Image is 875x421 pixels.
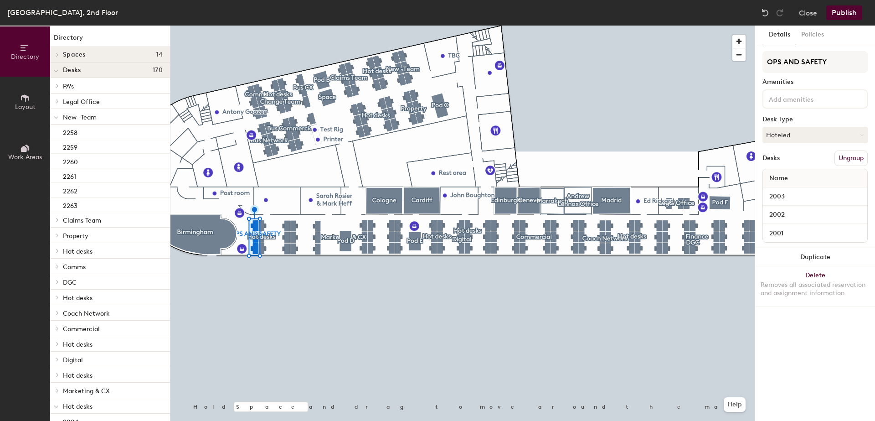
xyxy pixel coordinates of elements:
button: Publish [826,5,862,20]
button: Policies [796,26,829,44]
div: Desk Type [762,116,868,123]
button: Ungroup [834,151,868,166]
span: Legal Office [63,98,100,106]
button: Close [799,5,817,20]
span: Digital [63,356,83,364]
span: Work Areas [8,153,42,161]
span: 170 [153,67,163,74]
p: 2263 [63,199,77,210]
span: Layout [15,103,36,111]
img: Undo [761,8,770,17]
span: Spaces [63,51,86,58]
span: Coach Network [63,310,110,317]
span: Desks [63,67,81,74]
div: Removes all associated reservation and assignment information [761,281,870,297]
p: 2260 [63,156,78,166]
p: 2259 [63,141,77,151]
button: Hoteled [762,127,868,143]
span: Name [765,170,793,187]
span: Marketing & CX [63,387,110,395]
img: Redo [775,8,784,17]
div: [GEOGRAPHIC_DATA], 2nd Floor [7,7,118,18]
span: Hot desks [63,248,93,255]
p: 2258 [63,126,77,137]
span: Hot desks [63,294,93,302]
span: Comms [63,263,86,271]
p: 2262 [63,185,77,195]
span: New -Team [63,114,97,121]
h1: Directory [50,33,170,47]
span: Hot desks [63,341,93,348]
span: Property [63,232,88,240]
button: Duplicate [755,248,875,266]
span: PA's [63,83,74,90]
span: Directory [11,53,39,61]
input: Add amenities [767,93,849,104]
span: Commercial [63,325,100,333]
span: 14 [156,51,163,58]
div: Amenities [762,78,868,86]
span: DGC [63,279,77,286]
span: Hot desks [63,403,93,411]
p: 2261 [63,170,76,181]
input: Unnamed desk [765,208,865,221]
button: DeleteRemoves all associated reservation and assignment information [755,266,875,307]
div: Desks [762,155,780,162]
input: Unnamed desk [765,190,865,203]
span: Hot desks [63,372,93,379]
input: Unnamed desk [765,227,865,239]
button: Help [724,397,746,412]
span: Claims Team [63,217,101,224]
button: Details [763,26,796,44]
